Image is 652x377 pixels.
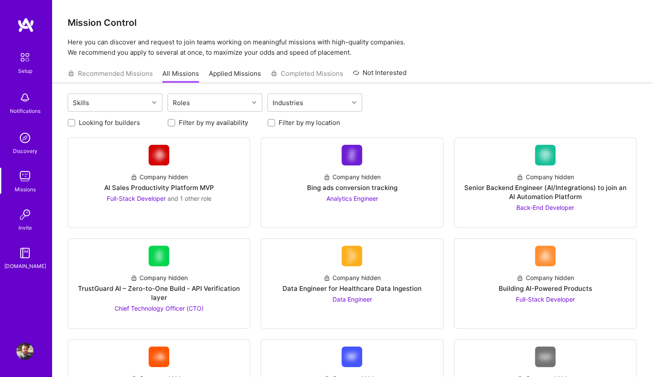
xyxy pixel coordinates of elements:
[68,17,636,28] h3: Mission Control
[323,273,381,282] div: Company hidden
[75,284,243,302] div: TrustGuard AI – Zero-to-One Build - API Verification layer
[16,343,34,360] img: User Avatar
[79,118,140,127] label: Looking for builders
[498,284,592,293] div: Building AI-Powered Products
[283,284,422,293] div: Data Engineer for Healthcare Data Ingestion
[516,172,574,181] div: Company hidden
[10,106,40,115] div: Notifications
[252,100,256,105] i: icon Chevron
[4,262,46,271] div: [DOMAIN_NAME]
[18,66,32,75] div: Setup
[14,343,36,360] a: User Avatar
[352,100,356,105] i: icon Chevron
[270,97,305,109] div: Industries
[535,145,556,165] img: Company Logo
[535,246,556,266] img: Company Logo
[16,168,34,185] img: teamwork
[307,183,397,192] div: Bing ads conversion tracking
[461,145,629,221] a: Company LogoCompany hiddenSenior Backend Engineer (AI/Integrations) to join an AI Automation Plat...
[16,206,34,223] img: Invite
[342,145,362,165] img: Company Logo
[323,172,381,181] div: Company hidden
[516,204,574,211] span: Back-End Developer
[268,145,436,221] a: Company LogoCompany hiddenBing ads conversion trackingAnalytics Engineer
[516,273,574,282] div: Company hidden
[332,296,372,303] span: Data Engineer
[104,183,214,192] div: AI Sales Productivity Platform MVP
[75,145,243,221] a: Company LogoCompany hiddenAI Sales Productivity Platform MVPFull-Stack Developer and 1 other role
[68,37,636,58] p: Here you can discover and request to join teams working on meaningful missions with high-quality ...
[279,118,340,127] label: Filter by my location
[535,346,556,367] img: Company Logo
[152,100,156,105] i: icon Chevron
[107,195,166,202] span: Full-Stack Developer
[461,246,629,321] a: Company LogoCompany hiddenBuilding AI-Powered ProductsFull-Stack Developer
[115,305,204,312] span: Chief Technology Officer (CTO)
[179,118,248,127] label: Filter by my availability
[209,69,261,83] a: Applied Missions
[268,246,436,321] a: Company LogoCompany hiddenData Engineer for Healthcare Data IngestionData Engineer
[342,246,362,266] img: Company Logo
[515,296,574,303] span: Full-Stack Developer
[130,273,188,282] div: Company hidden
[15,185,36,194] div: Missions
[168,195,211,202] span: and 1 other role
[16,48,34,66] img: setup
[461,183,629,201] div: Senior Backend Engineer (AI/Integrations) to join an AI Automation Platform
[162,69,199,83] a: All Missions
[16,244,34,262] img: guide book
[130,172,188,181] div: Company hidden
[16,129,34,146] img: discovery
[149,346,169,367] img: Company Logo
[342,346,362,367] img: Company Logo
[16,89,34,106] img: bell
[17,17,34,33] img: logo
[19,223,32,232] div: Invite
[353,68,407,83] a: Not Interested
[149,246,169,266] img: Company Logo
[71,97,91,109] div: Skills
[326,195,378,202] span: Analytics Engineer
[171,97,192,109] div: Roles
[75,246,243,321] a: Company LogoCompany hiddenTrustGuard AI – Zero-to-One Build - API Verification layerChief Technol...
[13,146,37,156] div: Discovery
[149,145,169,165] img: Company Logo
